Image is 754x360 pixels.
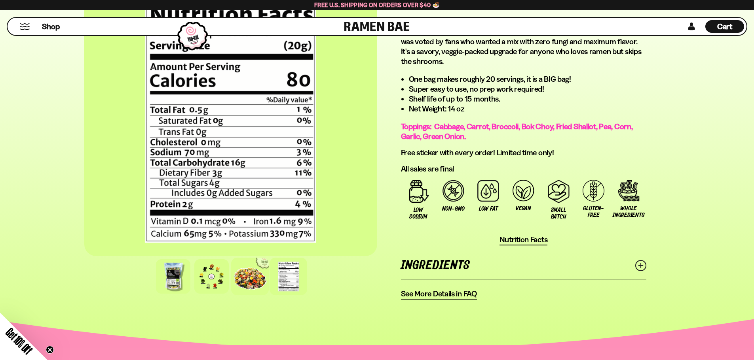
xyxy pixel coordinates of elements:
[401,164,646,174] p: All sales are final
[613,205,644,219] span: Whole Ingredients
[401,289,477,300] a: See More Details in FAQ
[19,23,30,30] button: Mobile Menu Trigger
[545,207,572,220] span: Small Batch
[500,235,548,245] span: Nutrition Facts
[42,20,60,33] a: Shop
[705,18,744,35] div: Cart
[409,104,646,114] li: Net Weight: 14 oz
[717,22,733,31] span: Cart
[442,205,465,212] span: Non-GMO
[409,84,646,94] li: Super easy to use, no prep work required!
[42,21,60,32] span: Shop
[500,235,548,245] button: Nutrition Facts
[401,289,477,299] span: See More Details in FAQ
[401,252,646,279] a: Ingredients
[479,205,498,212] span: Low Fat
[409,94,646,104] li: Shelf life of up to 15 months.
[409,74,646,84] li: One bag makes roughly 20 servings, it is a BIG bag!
[314,1,440,9] span: Free U.S. Shipping on Orders over $40 🍜
[405,207,432,220] span: Low Sodium
[401,122,633,141] span: Toppings: Cabbage, Carrot, Broccoli, Bok Choy, Fried Shallot, Pea, Corn, Garlic, Green Onion.
[46,346,54,354] button: Close teaser
[4,326,34,356] span: Get 10% Off
[516,205,531,212] span: Vegan
[401,148,554,157] span: Free sticker with every order! Limited time only!
[580,205,607,219] span: Gluten-free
